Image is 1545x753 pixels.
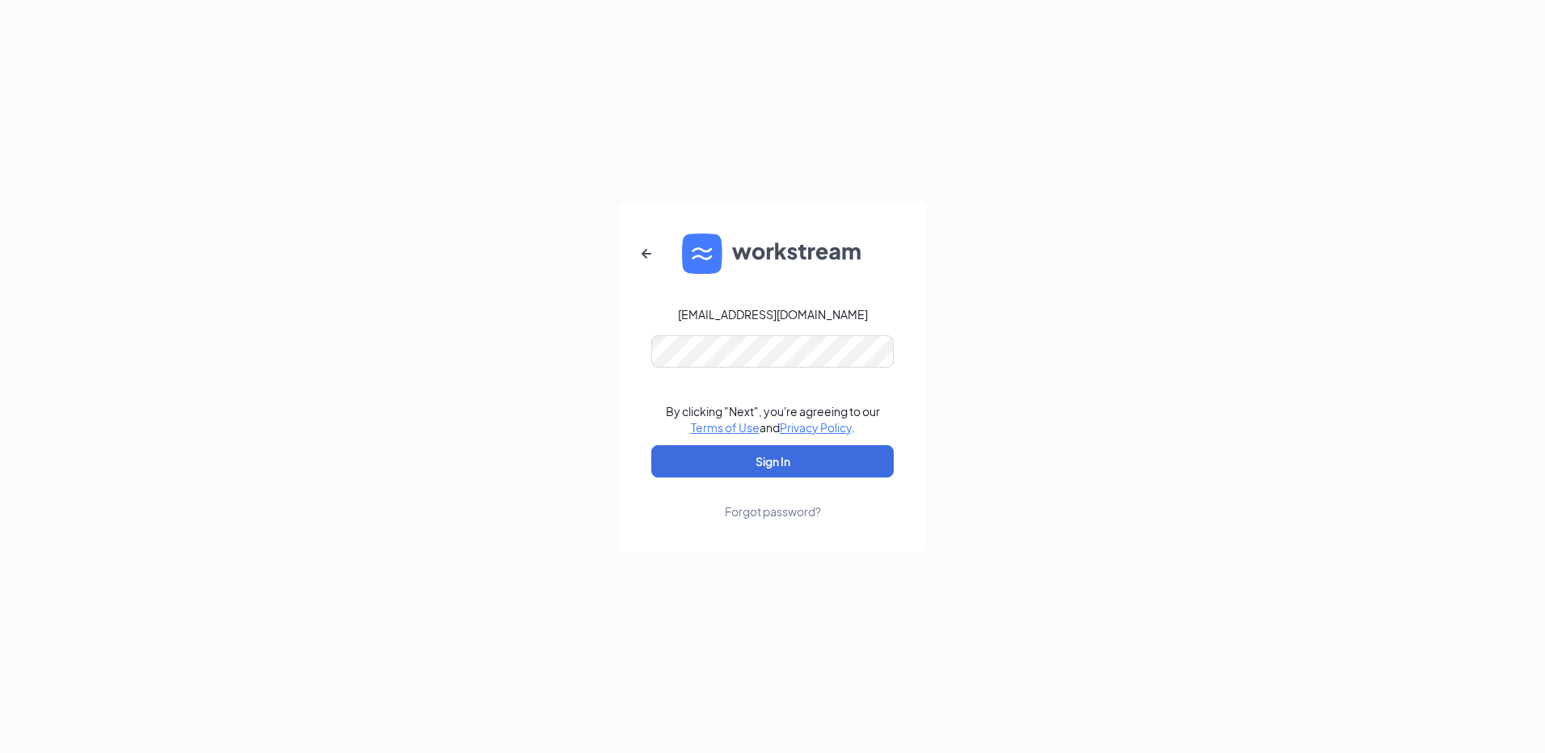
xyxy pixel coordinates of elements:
[666,403,880,435] div: By clicking "Next", you're agreeing to our and .
[678,306,868,322] div: [EMAIL_ADDRESS][DOMAIN_NAME]
[651,445,894,477] button: Sign In
[682,233,863,274] img: WS logo and Workstream text
[627,234,666,273] button: ArrowLeftNew
[780,420,852,435] a: Privacy Policy
[637,244,656,263] svg: ArrowLeftNew
[725,477,821,520] a: Forgot password?
[725,503,821,520] div: Forgot password?
[691,420,760,435] a: Terms of Use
